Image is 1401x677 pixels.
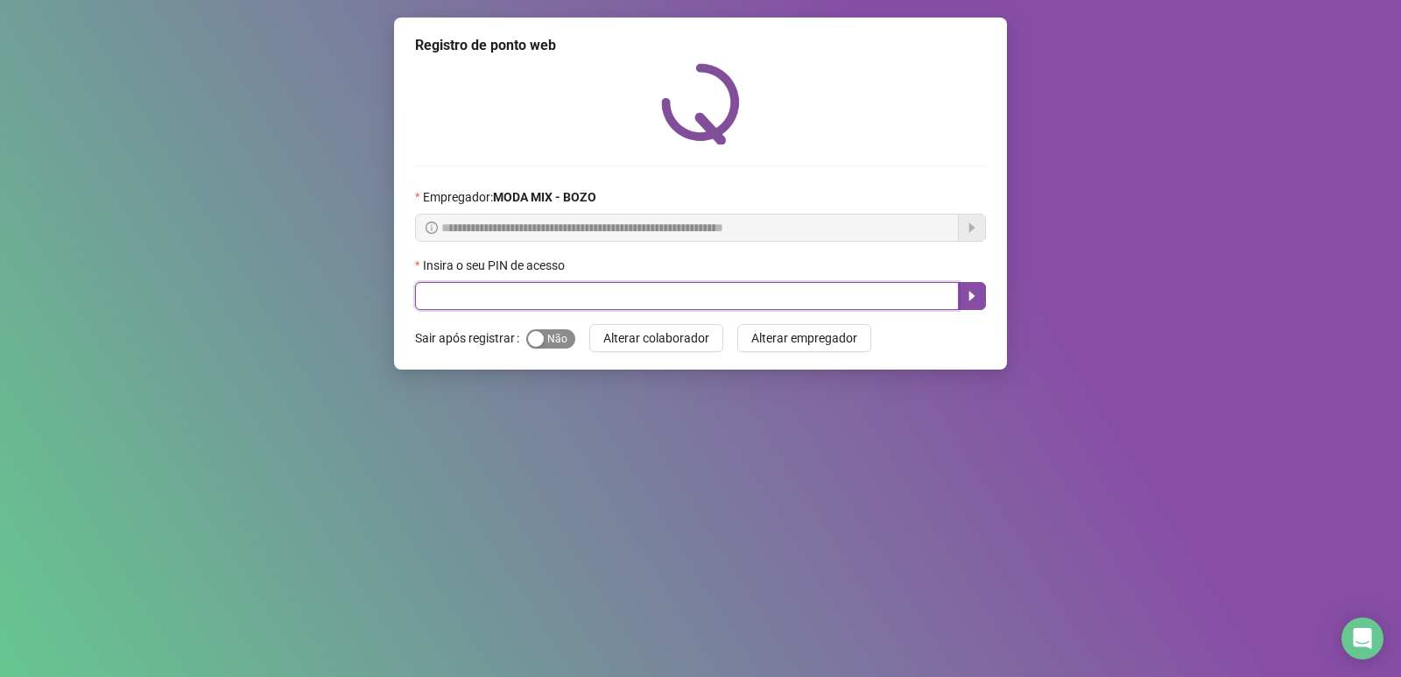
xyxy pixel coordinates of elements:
img: QRPoint [661,63,740,145]
button: Alterar colaborador [589,324,723,352]
div: Registro de ponto web [415,35,986,56]
span: caret-right [965,289,979,303]
span: info-circle [426,222,438,234]
span: Alterar empregador [751,328,857,348]
span: Alterar colaborador [603,328,709,348]
strong: MODA MIX - BOZO [493,190,596,204]
span: Empregador : [423,187,596,207]
button: Alterar empregador [737,324,871,352]
div: Open Intercom Messenger [1341,617,1383,659]
label: Insira o seu PIN de acesso [415,256,576,275]
label: Sair após registrar [415,324,526,352]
